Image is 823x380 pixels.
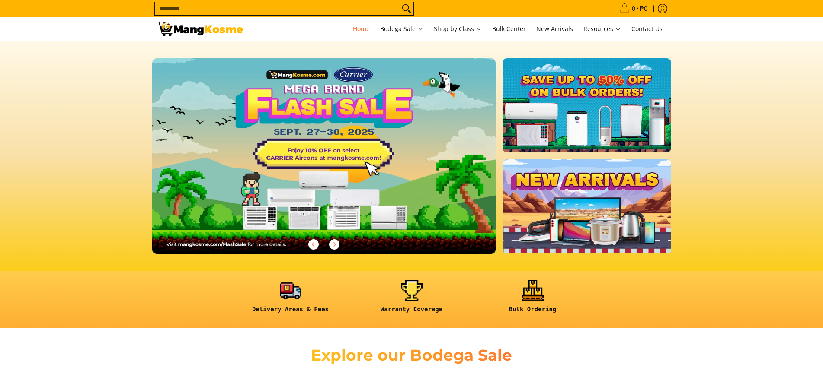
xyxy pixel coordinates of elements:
img: NEW_ARRIVAL.webp [503,159,671,253]
a: <h6><strong>Bulk Ordering</strong></h6> [477,280,589,320]
span: Bulk Center [492,25,526,33]
span: 0 [631,6,637,12]
a: Resources [579,17,625,41]
span: Home [353,25,370,33]
span: Contact Us [631,25,663,33]
img: Mang Kosme: Your Home Appliances Warehouse Sale Partner! [157,22,243,36]
img: BULK.webp [503,58,671,152]
a: Home [349,17,374,41]
a: Shop by Class [429,17,486,41]
img: 092325 mk eom flash sale 1510x861 no dti [152,58,496,254]
span: Resources [583,24,621,35]
span: ₱0 [639,6,649,12]
span: New Arrivals [536,25,573,33]
nav: Main Menu [252,17,667,41]
a: New Arrivals [532,17,577,41]
a: Bulk Center [488,17,530,41]
span: Bodega Sale [380,24,423,35]
a: Bodega Sale [376,17,428,41]
a: <h6><strong>Warranty Coverage</strong></h6> [355,280,468,320]
h2: Explore our Bodega Sale [286,345,537,365]
span: Shop by Class [434,24,482,35]
a: <h6><strong>Delivery Areas & Fees</strong></h6> [234,280,347,320]
button: Previous [304,235,323,254]
button: Search [400,2,413,15]
span: • [617,4,650,13]
button: Next [325,235,344,254]
a: Contact Us [627,17,667,41]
